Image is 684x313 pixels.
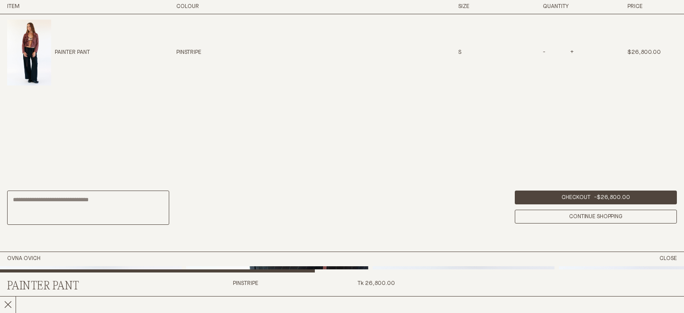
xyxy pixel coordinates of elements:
[458,49,508,57] div: S
[515,210,677,224] a: Continue Shopping
[627,49,677,57] div: $26,800.00
[515,191,677,204] a: Checkout -$26,800.00
[569,50,574,55] span: +
[7,3,141,11] h3: Item
[7,256,41,261] a: Home
[543,3,592,11] h3: Quantity
[543,50,547,55] span: -
[7,20,90,85] a: Painter PantPainter Pant
[7,20,51,85] img: Painter Pant
[597,195,630,200] span: $26,800.00
[176,3,310,11] h3: Colour
[627,3,677,11] h3: Price
[7,280,169,293] h2: Painter Pant
[458,3,508,11] h3: Size
[660,255,677,263] button: Close Cart
[176,49,310,57] div: Pinstripe
[55,49,90,57] p: Painter Pant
